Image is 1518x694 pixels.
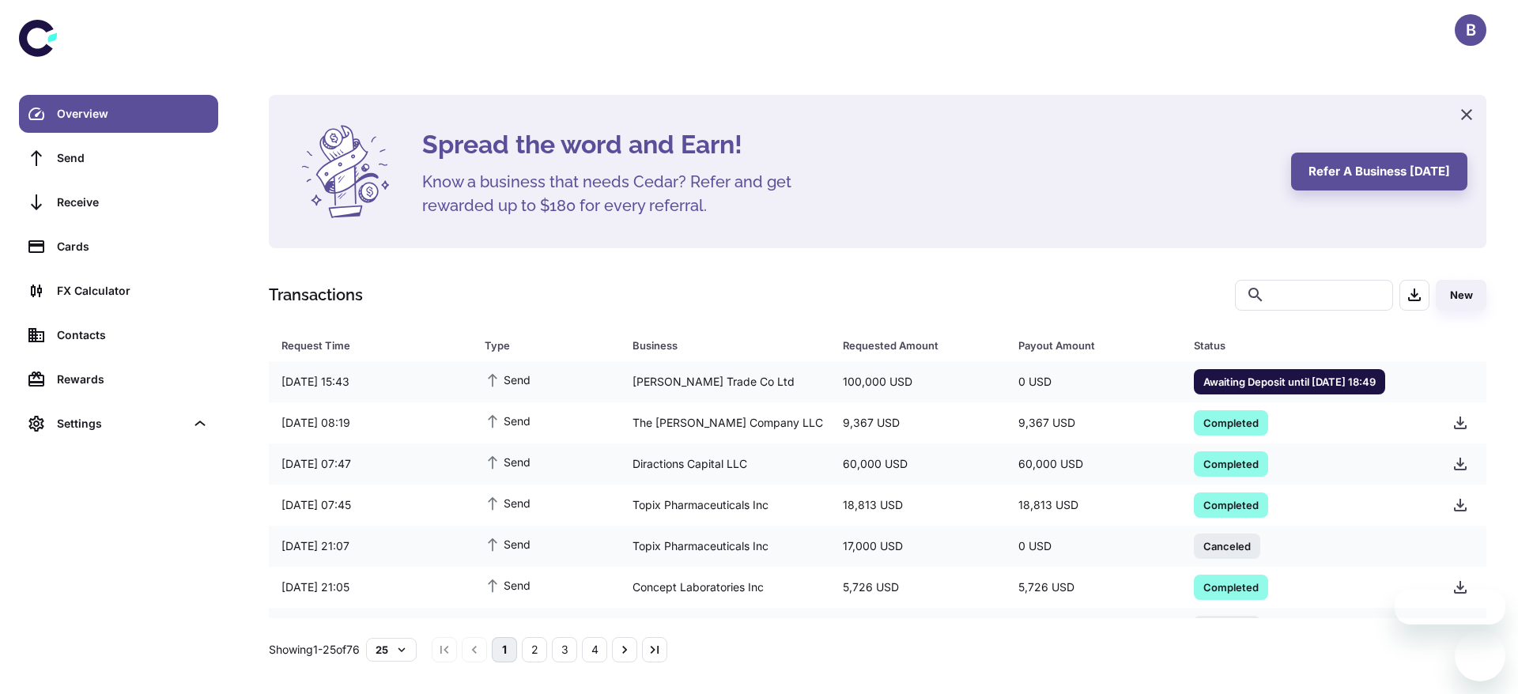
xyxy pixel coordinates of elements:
[1436,280,1486,311] button: New
[57,149,209,167] div: Send
[620,531,830,561] div: Topix Pharmaceuticals Inc
[269,531,472,561] div: [DATE] 21:07
[269,490,472,520] div: [DATE] 07:45
[552,637,577,662] button: Go to page 3
[522,637,547,662] button: Go to page 2
[485,334,592,356] div: Type
[830,572,1006,602] div: 5,726 USD
[269,408,472,438] div: [DATE] 08:19
[843,334,999,356] span: Requested Amount
[485,371,531,388] span: Send
[582,637,607,662] button: Go to page 4
[1018,334,1154,356] div: Payout Amount
[57,282,209,300] div: FX Calculator
[269,367,472,397] div: [DATE] 15:43
[429,637,670,662] nav: pagination navigation
[57,371,209,388] div: Rewards
[19,360,218,398] a: Rewards
[422,170,818,217] h5: Know a business that needs Cedar? Refer and get rewarded up to $180 for every referral.
[422,126,1272,164] h4: Spread the word and Earn!
[19,95,218,133] a: Overview
[1006,613,1181,643] div: 0 USD
[1455,631,1505,681] iframe: Button to launch messaging window
[1291,153,1467,190] button: Refer a business [DATE]
[19,228,218,266] a: Cards
[485,334,613,356] span: Type
[830,490,1006,520] div: 18,813 USD
[57,415,185,432] div: Settings
[1194,537,1260,553] span: Canceled
[642,637,667,662] button: Go to last page
[57,105,209,123] div: Overview
[1006,408,1181,438] div: 9,367 USD
[269,572,472,602] div: [DATE] 21:05
[612,637,637,662] button: Go to next page
[57,194,209,211] div: Receive
[620,367,830,397] div: [PERSON_NAME] Trade Co Ltd
[620,449,830,479] div: Diractions Capital LLC
[1006,367,1181,397] div: 0 USD
[1455,14,1486,46] button: B
[281,334,466,356] span: Request Time
[485,494,531,511] span: Send
[19,316,218,354] a: Contacts
[843,334,979,356] div: Requested Amount
[830,613,1006,643] div: 9,367 USD
[830,449,1006,479] div: 60,000 USD
[1194,414,1268,430] span: Completed
[485,453,531,470] span: Send
[830,367,1006,397] div: 100,000 USD
[485,535,531,553] span: Send
[19,272,218,310] a: FX Calculator
[1194,496,1268,512] span: Completed
[485,576,531,594] span: Send
[281,334,445,356] div: Request Time
[620,613,830,643] div: The [PERSON_NAME] Company LLC
[1018,334,1175,356] span: Payout Amount
[269,283,363,307] h1: Transactions
[830,408,1006,438] div: 9,367 USD
[1006,531,1181,561] div: 0 USD
[1194,455,1268,471] span: Completed
[620,408,830,438] div: The [PERSON_NAME] Company LLC
[1395,590,1505,624] iframe: Message from company
[485,617,531,635] span: Send
[1194,334,1400,356] div: Status
[269,613,472,643] div: [DATE] 21:04
[19,139,218,177] a: Send
[1194,373,1385,389] span: Awaiting Deposit until [DATE] 18:49
[269,449,472,479] div: [DATE] 07:47
[269,641,360,658] p: Showing 1-25 of 76
[57,326,209,344] div: Contacts
[1006,449,1181,479] div: 60,000 USD
[1194,334,1421,356] span: Status
[57,238,209,255] div: Cards
[1194,579,1268,594] span: Completed
[19,183,218,221] a: Receive
[620,490,830,520] div: Topix Pharmaceuticals Inc
[1006,572,1181,602] div: 5,726 USD
[830,531,1006,561] div: 17,000 USD
[620,572,830,602] div: Concept Laboratories Inc
[19,405,218,443] div: Settings
[492,637,517,662] button: page 1
[1006,490,1181,520] div: 18,813 USD
[366,638,417,662] button: 25
[485,412,531,429] span: Send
